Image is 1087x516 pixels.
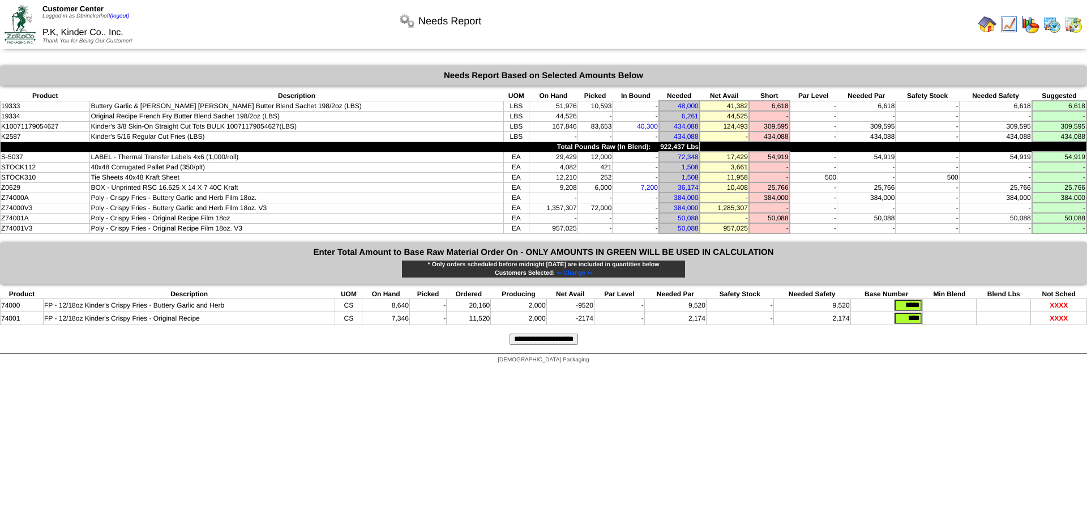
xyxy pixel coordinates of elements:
td: - [837,203,896,213]
th: Needed Safety [773,289,850,299]
a: (logout) [110,13,129,19]
td: FP - 12/18oz Kinder's Crispy Fries - Buttery Garlic and Herb [43,299,335,312]
td: 421 [577,162,613,172]
td: 4,082 [529,162,578,172]
td: XXXX [1031,312,1087,325]
a: 384,000 [674,194,698,202]
td: CS [335,312,362,325]
img: home.gif [978,15,996,33]
td: - [790,121,837,131]
td: - [749,172,790,182]
td: 434,088 [749,131,790,142]
td: EA [503,162,529,172]
span: [DEMOGRAPHIC_DATA] Packaging [498,357,589,363]
td: K2587 [1,131,90,142]
th: Min Blend [922,289,976,299]
td: 500 [896,172,959,182]
td: - [896,223,959,233]
td: 44,525 [700,111,749,121]
td: 9,520 [773,299,850,312]
td: 252 [577,172,613,182]
span: Logged in as Dbrinckerhoff [42,13,129,19]
td: Z0629 [1,182,90,193]
td: - [613,193,659,203]
th: Needed Safety [959,91,1032,101]
a: 434,088 [674,122,698,130]
td: 54,919 [749,152,790,162]
td: - [896,111,959,121]
td: - [749,111,790,121]
td: FP - 12/18oz Kinder's Crispy Fries - Original Recipe [43,312,335,325]
a: 1,508 [682,173,699,181]
img: graph.gif [1021,15,1039,33]
td: 10,408 [700,182,749,193]
td: - [837,111,896,121]
td: - [896,203,959,213]
td: - [706,312,773,325]
td: 384,000 [837,193,896,203]
td: 25,766 [749,182,790,193]
td: 6,618 [1032,101,1086,111]
td: - [613,101,659,111]
th: Not Sched [1031,289,1087,299]
td: EA [503,203,529,213]
th: Safety Stock [706,289,773,299]
td: STOCK112 [1,162,90,172]
td: 41,382 [700,101,749,111]
td: LBS [503,101,529,111]
th: Net Avail [700,91,749,101]
a: 7,200 [641,184,658,191]
td: Kinder's 5/16 Regular Cut Fries (LBS) [90,131,503,142]
td: 9,208 [529,182,578,193]
td: 29,429 [529,152,578,162]
td: - [790,111,837,121]
td: - [790,203,837,213]
th: Safety Stock [896,91,959,101]
th: On Hand [362,289,409,299]
a: 72,348 [678,153,699,161]
td: Tie Sheets 40x48 Kraft Sheet [90,172,503,182]
td: 309,595 [837,121,896,131]
td: 54,919 [959,152,1032,162]
td: - [959,172,1032,182]
td: - [1032,172,1086,182]
td: - [594,312,644,325]
td: - [577,193,613,203]
td: EA [503,152,529,162]
td: 11,520 [447,312,491,325]
td: - [1032,162,1086,172]
td: - [577,213,613,223]
td: - [613,223,659,233]
td: 384,000 [1032,193,1086,203]
th: Ordered [447,289,491,299]
th: Description [43,289,335,299]
td: 7,346 [362,312,409,325]
td: - [613,203,659,213]
td: 17,429 [700,152,749,162]
th: In Bound [613,91,659,101]
td: - [700,131,749,142]
td: 12,000 [577,152,613,162]
td: 957,025 [529,223,578,233]
td: 44,526 [529,111,578,121]
td: LBS [503,131,529,142]
td: - [700,213,749,223]
td: 384,000 [749,193,790,203]
td: 54,919 [837,152,896,162]
a: ⇐ Change ⇐ [555,270,592,276]
th: Description [90,91,503,101]
td: -2174 [546,312,594,325]
td: 8,640 [362,299,409,312]
td: 124,493 [700,121,749,131]
a: 40,300 [637,122,658,130]
td: 1,285,307 [700,203,749,213]
th: Short [749,91,790,101]
td: - [577,131,613,142]
td: - [790,162,837,172]
a: 384,000 [674,204,698,212]
th: Picked [409,289,446,299]
td: - [749,203,790,213]
td: 1,357,307 [529,203,578,213]
td: - [409,312,446,325]
img: calendarinout.gif [1064,15,1082,33]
